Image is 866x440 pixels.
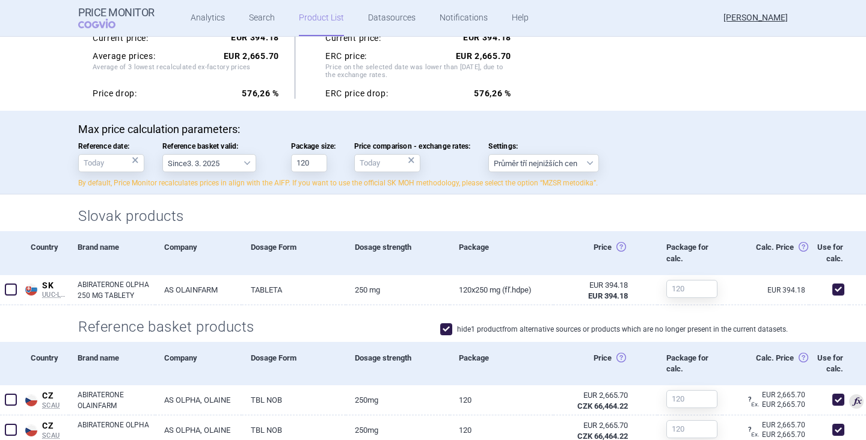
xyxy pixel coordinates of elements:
div: EUR 2,665.70 [562,390,628,401]
a: AS OLPHA, OLAINE [155,385,242,415]
input: 120 [666,390,717,408]
a: ABIRATERONE OLPHA 250 MG TABLETY [78,279,155,301]
span: Ex. [751,401,760,407]
span: Price comparison - exchange rates: [354,142,471,150]
div: Use for calc. [808,342,849,385]
strong: EUR 2,665.70 [456,51,511,61]
span: SCAU [42,432,69,440]
span: Price on the selected date was lower than [DATE], due to the exchange rates. [325,63,511,82]
a: SKSKUUC-LP B [22,278,69,299]
a: EUR 2,665.70 [751,391,809,398]
div: Company [155,342,242,385]
div: Package for calc. [657,342,722,385]
div: Brand name [69,231,155,274]
select: Settings: [488,154,599,172]
strong: EUR 394.18 [588,291,628,300]
a: EUR 394.18 [767,287,809,294]
h2: Slovak products [78,206,788,226]
span: Reference basket valid: [162,142,273,150]
a: ABIRATERONE OLAINFARM [78,389,155,411]
span: COGVIO [78,19,132,28]
div: Price [553,231,657,274]
a: CZCZSCAU [22,388,69,409]
span: SK [42,280,69,291]
input: 120 [666,280,717,298]
div: Use for calc. [808,231,849,274]
p: Max price calculation parameters: [78,123,788,136]
label: hide 1 product from alternative sources or products which are no longer present in the current da... [440,323,788,335]
a: CZCZSCAU [22,418,69,439]
div: × [132,153,139,167]
div: Calc. Price [722,342,808,385]
span: Used for calculation [849,394,864,409]
a: 120 [450,385,554,415]
strong: CZK 66,464.22 [577,401,628,411]
div: Company [155,231,242,274]
strong: Current price: [93,33,149,43]
div: Dosage strength [346,342,450,385]
a: 250 mg [346,275,450,305]
abbr: Ex-Factory bez DPH zo zdroja [562,390,628,412]
div: Package [450,342,554,385]
span: UUC-LP B [42,291,69,299]
a: 120x250 mg (fľ.HDPE) [450,275,554,305]
span: CZ [42,391,69,401]
div: Package [450,231,554,274]
div: × [408,153,415,167]
div: Dosage strength [346,231,450,274]
div: EUR 394.18 [562,280,628,291]
input: Reference date:× [78,154,144,172]
div: Price [553,342,657,385]
select: Reference basket valid: [162,154,256,172]
strong: EUR 394.18 [463,33,511,42]
strong: Price Monitor [78,7,155,19]
span: Average of 3 lowest recalculated ex-factory prices [93,63,279,82]
div: EUR 2,665.70 [751,398,809,411]
div: Calc. Price [722,231,808,274]
span: Settings: [488,142,599,150]
strong: 576,26 % [242,88,279,98]
div: Country [22,231,69,274]
a: TBL NOB [242,385,346,415]
strong: Price drop: [93,88,137,99]
div: Brand name [69,342,155,385]
a: Price MonitorCOGVIO [78,7,155,29]
div: Dosage Form [242,231,346,274]
span: SCAU [42,401,69,410]
img: Slovakia [25,284,37,296]
img: Czech Republic [25,394,37,406]
strong: EUR 2,665.70 [224,51,279,61]
strong: 576,26 % [474,88,511,98]
p: By default, Price Monitor recalculates prices in align with the AIFP. If you want to use the offi... [78,178,788,188]
div: Country [22,342,69,385]
span: Ex. [751,431,760,438]
img: Czech Republic [25,424,37,436]
span: ? [746,396,754,403]
span: Package size: [291,142,336,150]
a: TABLETA [242,275,346,305]
span: Reference date: [78,142,144,150]
strong: Current price: [325,33,381,43]
span: CZ [42,421,69,432]
abbr: Ex-Factory bez DPH zo zdroja [562,280,628,302]
span: ? [746,426,754,433]
input: Package size: [291,154,327,172]
input: 120 [666,420,717,438]
a: EUR 2,665.70 [751,421,809,429]
div: EUR 2,665.70 [562,420,628,431]
strong: ERC price: [325,51,367,62]
div: Dosage Form [242,342,346,385]
strong: EUR 394.18 [231,33,279,42]
h2: Reference basket products [78,317,264,337]
strong: Average prices: [93,51,156,62]
a: 250MG [346,385,450,415]
input: Price comparison - exchange rates:× [354,154,420,172]
a: AS OLAINFARM [155,275,242,305]
strong: ERC price drop: [325,88,388,99]
div: Package for calc. [657,231,722,274]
